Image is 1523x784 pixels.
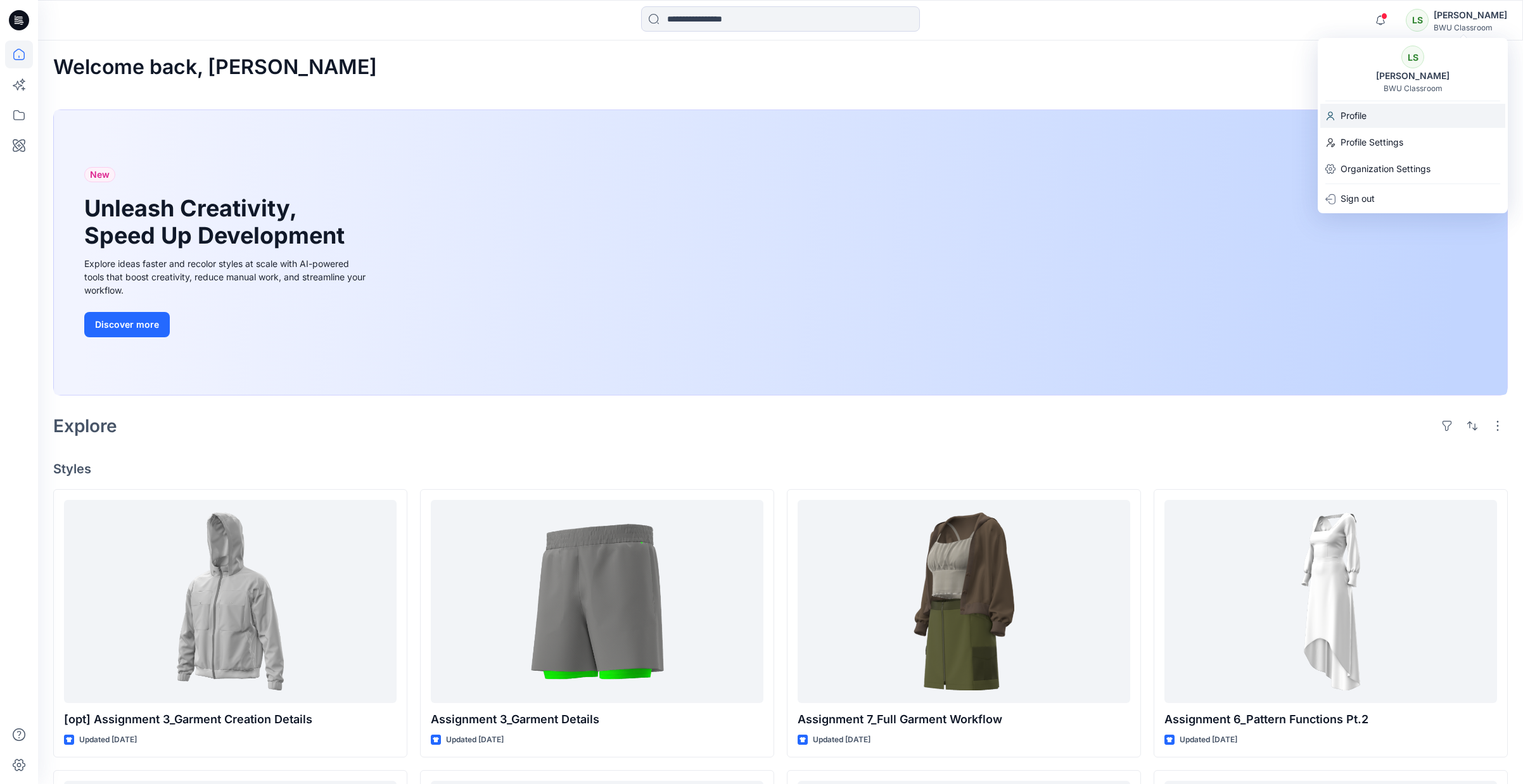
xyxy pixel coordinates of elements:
p: Assignment 6_Pattern Functions Pt.2 [1164,711,1497,728]
a: [opt] Assignment 3_Garment Creation Details [64,500,397,704]
div: LS [1406,9,1429,32]
div: BWU Classroom [1434,23,1507,32]
a: Organization Settings [1318,157,1508,181]
span: New [90,167,110,182]
div: LS [1401,46,1424,68]
a: Assignment 7_Full Garment Workflow [798,500,1130,704]
p: Assignment 7_Full Garment Workflow [798,711,1130,728]
p: Updated [DATE] [1180,733,1237,747]
a: Profile Settings [1318,130,1508,154]
p: [opt] Assignment 3_Garment Creation Details [64,711,397,728]
div: [PERSON_NAME] [1368,68,1457,84]
p: Updated [DATE] [813,733,870,747]
a: Profile [1318,104,1508,128]
button: Discover more [84,312,170,337]
a: Assignment 6_Pattern Functions Pt.2 [1164,500,1497,704]
h1: Unleash Creativity, Speed Up Development [84,195,350,249]
p: Profile Settings [1341,130,1403,154]
a: Assignment 3_Garment Details [431,500,763,704]
p: Profile [1341,104,1367,128]
h4: Styles [53,461,1508,476]
p: Updated [DATE] [79,733,137,747]
div: BWU Classroom [1384,84,1443,93]
h2: Explore [53,416,117,436]
div: [PERSON_NAME] [1434,8,1507,23]
p: Assignment 3_Garment Details [431,711,763,728]
p: Organization Settings [1341,157,1431,181]
p: Sign out [1341,187,1375,211]
div: Explore ideas faster and recolor styles at scale with AI-powered tools that boost creativity, red... [84,257,369,297]
a: Discover more [84,312,369,337]
h2: Welcome back, [PERSON_NAME] [53,56,377,79]
p: Updated [DATE] [446,733,504,747]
